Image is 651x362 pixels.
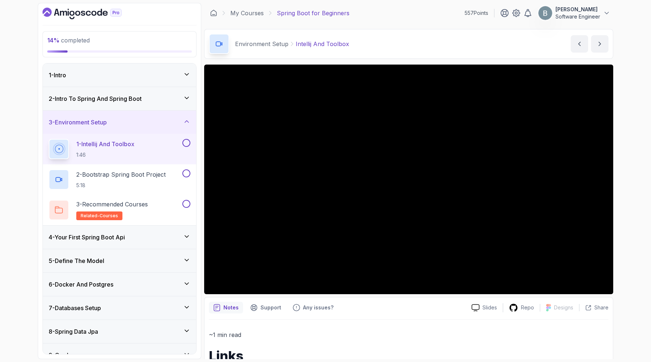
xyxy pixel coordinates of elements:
[76,200,148,209] p: 3 - Recommended Courses
[76,182,166,189] p: 5:18
[49,233,125,242] h3: 4 - Your First Spring Boot Api
[47,37,60,44] span: 14 %
[43,8,138,19] a: Dashboard
[209,330,608,340] p: ~1 min read
[49,71,66,79] h3: 1 - Intro
[43,320,196,343] button: 8-Spring Data Jpa
[521,304,534,311] p: Repo
[49,169,190,190] button: 2-Bootstrap Spring Boot Project5:18
[591,35,608,53] button: next content
[555,6,600,13] p: [PERSON_NAME]
[579,304,608,311] button: Share
[594,304,608,311] p: Share
[43,111,196,134] button: 3-Environment Setup
[49,351,68,359] h3: 9 - Crud
[235,40,288,48] p: Environment Setup
[538,6,552,20] img: user profile image
[503,303,540,312] a: Repo
[209,302,243,313] button: notes button
[230,9,264,17] a: My Courses
[43,296,196,320] button: 7-Databases Setup
[571,35,588,53] button: previous content
[49,280,113,289] h3: 6 - Docker And Postgres
[76,140,134,148] p: 1 - Intellij And Toolbox
[288,302,338,313] button: Feedback button
[538,6,610,20] button: user profile image[PERSON_NAME]Software Engineer
[76,170,166,179] p: 2 - Bootstrap Spring Boot Project
[296,40,349,48] p: Intellij And Toolbox
[482,304,497,311] p: Slides
[43,63,196,87] button: 1-Intro
[210,9,217,17] a: Dashboard
[76,151,134,159] p: 1:46
[49,200,190,220] button: 3-Recommended Coursesrelated-courses
[303,304,333,311] p: Any issues?
[554,304,573,311] p: Designs
[43,87,196,110] button: 2-Intro To Spring And Spring Boot
[49,94,142,103] h3: 2 - Intro To Spring And Spring Boot
[204,65,613,294] iframe: 1 - IntelliJ and Toolbox
[49,256,104,265] h3: 5 - Define The Model
[49,327,98,336] h3: 8 - Spring Data Jpa
[223,304,239,311] p: Notes
[43,273,196,296] button: 6-Docker And Postgres
[466,304,503,312] a: Slides
[43,249,196,272] button: 5-Define The Model
[81,213,118,219] span: related-courses
[43,226,196,249] button: 4-Your First Spring Boot Api
[260,304,281,311] p: Support
[49,118,107,127] h3: 3 - Environment Setup
[49,139,190,159] button: 1-Intellij And Toolbox1:46
[465,9,488,17] p: 557 Points
[246,302,286,313] button: Support button
[277,9,349,17] p: Spring Boot for Beginners
[47,37,90,44] span: completed
[49,304,101,312] h3: 7 - Databases Setup
[555,13,600,20] p: Software Engineer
